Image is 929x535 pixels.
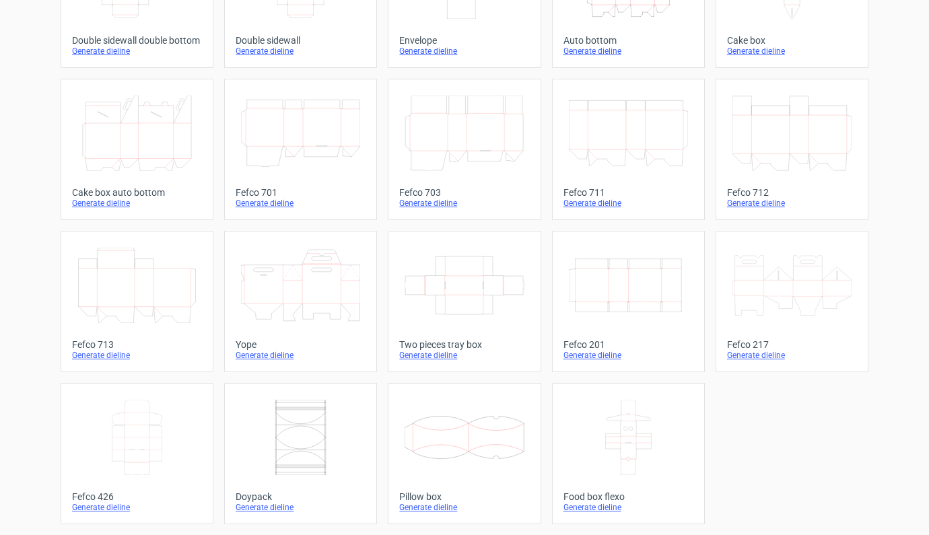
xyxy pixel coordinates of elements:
a: Fefco 712Generate dieline [716,79,868,220]
div: Food box flexo [563,491,693,502]
div: Generate dieline [727,46,857,57]
div: Generate dieline [236,350,366,361]
div: Pillow box [399,491,529,502]
div: Cake box auto bottom [72,187,202,198]
div: Fefco 703 [399,187,529,198]
div: Generate dieline [72,350,202,361]
a: Fefco 217Generate dieline [716,231,868,372]
div: Fefco 711 [563,187,693,198]
div: Generate dieline [236,198,366,209]
div: Generate dieline [72,46,202,57]
div: Generate dieline [72,198,202,209]
div: Generate dieline [727,198,857,209]
div: Generate dieline [72,502,202,513]
div: Generate dieline [563,502,693,513]
div: Envelope [399,35,529,46]
div: Generate dieline [563,350,693,361]
div: Fefco 701 [236,187,366,198]
a: Two pieces tray boxGenerate dieline [388,231,541,372]
div: Doypack [236,491,366,502]
div: Generate dieline [563,46,693,57]
div: Fefco 217 [727,339,857,350]
div: Generate dieline [727,350,857,361]
a: Food box flexoGenerate dieline [552,383,705,524]
a: Fefco 701Generate dieline [224,79,377,220]
div: Generate dieline [236,502,366,513]
a: Fefco 201Generate dieline [552,231,705,372]
div: Generate dieline [399,46,529,57]
div: Yope [236,339,366,350]
div: Cake box [727,35,857,46]
a: Fefco 713Generate dieline [61,231,213,372]
a: Fefco 426Generate dieline [61,383,213,524]
div: Auto bottom [563,35,693,46]
div: Fefco 713 [72,339,202,350]
a: DoypackGenerate dieline [224,383,377,524]
a: Fefco 711Generate dieline [552,79,705,220]
div: Generate dieline [399,350,529,361]
a: Cake box auto bottomGenerate dieline [61,79,213,220]
div: Double sidewall double bottom [72,35,202,46]
div: Fefco 201 [563,339,693,350]
div: Fefco 712 [727,187,857,198]
a: YopeGenerate dieline [224,231,377,372]
div: Generate dieline [399,198,529,209]
div: Generate dieline [399,502,529,513]
div: Generate dieline [563,198,693,209]
div: Fefco 426 [72,491,202,502]
div: Generate dieline [236,46,366,57]
div: Two pieces tray box [399,339,529,350]
div: Double sidewall [236,35,366,46]
a: Pillow boxGenerate dieline [388,383,541,524]
a: Fefco 703Generate dieline [388,79,541,220]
